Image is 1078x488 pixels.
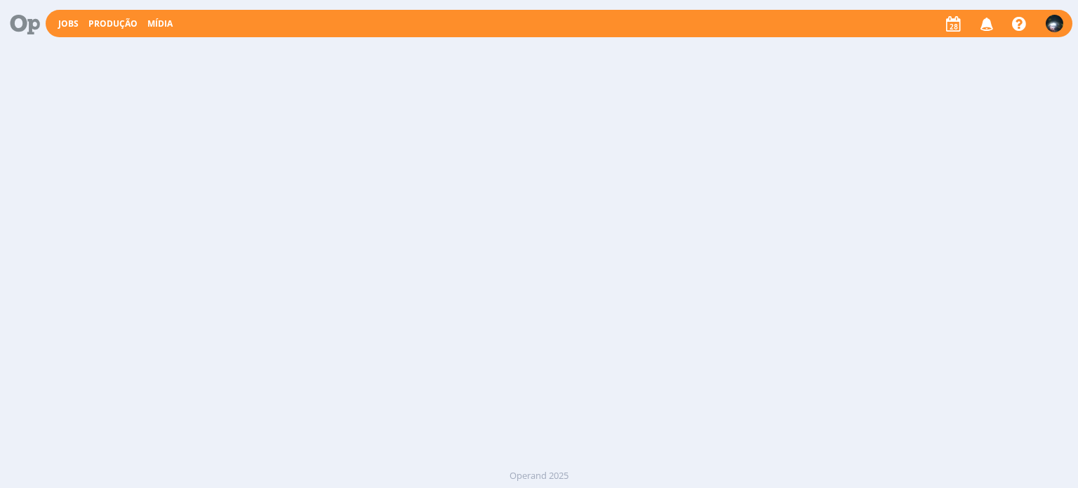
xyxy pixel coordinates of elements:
[1046,15,1063,32] img: G
[143,18,177,29] button: Mídia
[88,18,138,29] a: Produção
[1045,11,1064,36] button: G
[58,18,79,29] a: Jobs
[84,18,142,29] button: Produção
[54,18,83,29] button: Jobs
[147,18,173,29] a: Mídia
